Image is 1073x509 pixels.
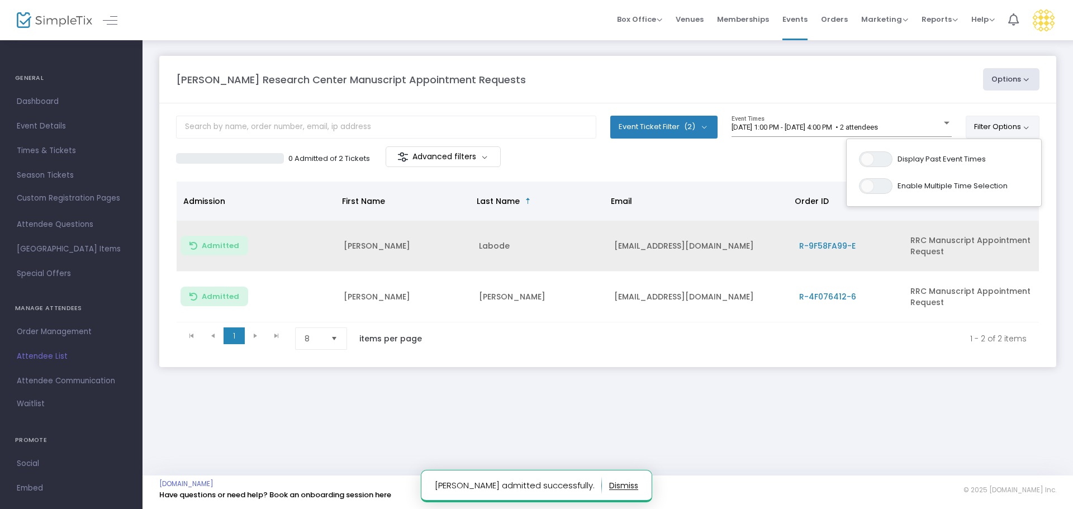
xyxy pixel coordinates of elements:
span: [DATE] 1:00 PM - [DATE] 4:00 PM • 2 attendees [732,123,878,131]
td: [EMAIL_ADDRESS][DOMAIN_NAME] [607,272,792,322]
img: filter [397,151,409,163]
button: Options [983,68,1040,91]
span: Admitted [202,241,239,250]
h4: MANAGE ATTENDEES [15,297,127,320]
span: Email [611,196,632,207]
td: [PERSON_NAME] [337,272,472,322]
span: Last Name [477,196,520,207]
kendo-pager-info: 1 - 2 of 2 items [445,327,1027,350]
span: Admission [183,196,225,207]
span: Enable Multiple Time Selection [898,180,1008,191]
h4: GENERAL [15,67,127,89]
span: Attendee Questions [17,217,126,232]
td: [PERSON_NAME] [472,272,607,322]
td: RRC Manuscript Appointment Request [904,272,1039,322]
p: [PERSON_NAME] admitted successfully. [435,477,602,494]
span: Custom Registration Pages [17,193,120,204]
span: Dashboard [17,94,126,109]
button: Filter Options [966,116,1040,138]
span: Page 1 [224,327,245,344]
span: Season Tickets [17,168,126,183]
span: Event Details [17,119,126,134]
m-panel-title: [PERSON_NAME] Research Center Manuscript Appointment Requests [176,72,526,87]
td: [EMAIL_ADDRESS][DOMAIN_NAME] [607,221,792,272]
span: [GEOGRAPHIC_DATA] Items [17,242,126,256]
p: 0 Admitted of 2 Tickets [288,153,370,164]
span: Social [17,456,126,471]
button: Admitted [181,236,248,255]
span: Embed [17,481,126,496]
span: R-9F58FA99-E [799,240,856,251]
button: dismiss [609,477,638,494]
a: [DOMAIN_NAME] [159,479,213,488]
a: Have questions or need help? Book an onboarding session here [159,489,391,500]
span: Attendee Communication [17,374,126,388]
span: Attendee List [17,349,126,364]
span: Special Offers [17,267,126,281]
span: Times & Tickets [17,144,126,158]
button: Select [326,328,342,349]
h4: PROMOTE [15,429,127,451]
span: R-4F076412-6 [799,291,856,302]
span: Orders [821,5,848,34]
span: Reports [922,14,958,25]
input: Search by name, order number, email, ip address [176,116,596,139]
div: Data table [177,182,1039,322]
span: Memberships [717,5,769,34]
span: 8 [305,333,322,344]
td: [PERSON_NAME] [337,221,472,272]
span: Order Management [17,325,126,339]
span: Help [971,14,995,25]
span: Venues [676,5,704,34]
td: Labode [472,221,607,272]
span: Admitted [202,292,239,301]
span: Box Office [617,14,662,25]
span: © 2025 [DOMAIN_NAME] Inc. [963,486,1056,494]
span: Display Past Event Times [898,153,986,164]
span: Sortable [524,197,533,206]
label: items per page [359,333,422,344]
span: First Name [342,196,385,207]
button: Admitted [181,287,248,306]
span: Waitlist [17,398,45,410]
button: Event Ticket Filter(2) [610,116,718,138]
span: Order ID [795,196,829,207]
span: Events [782,5,808,34]
span: (2) [684,122,695,131]
m-button: Advanced filters [386,146,501,167]
span: Marketing [861,14,908,25]
td: RRC Manuscript Appointment Request [904,221,1039,272]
